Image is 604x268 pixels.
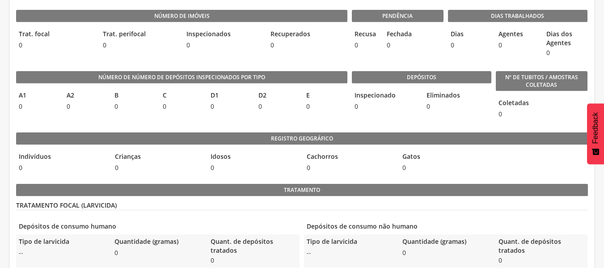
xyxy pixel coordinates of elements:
[384,41,411,50] span: 0
[100,41,180,50] span: 0
[160,102,203,111] span: 0
[304,91,347,101] legend: E
[16,222,300,232] legend: Depósitos de consumo humano
[16,41,96,50] span: 0
[16,91,59,101] legend: A1
[496,41,539,50] span: 0
[352,102,419,111] span: 0
[16,10,347,22] legend: Número de imóveis
[112,163,204,172] span: 0
[400,237,491,247] legend: Quantidade (gramas)
[100,30,180,40] legend: Trat. perifocal
[268,41,347,50] span: 0
[352,71,491,84] legend: Depósitos
[424,102,491,111] span: 0
[304,248,395,257] span: --
[112,248,203,257] span: 0
[424,91,491,101] legend: Eliminados
[384,30,411,40] legend: Fechada
[304,102,347,111] span: 0
[304,222,587,232] legend: Depósitos de consumo não humano
[16,132,588,145] legend: Registro geográfico
[587,103,604,164] button: Feedback - Mostrar pesquisa
[184,30,263,40] legend: Inspecionados
[16,237,107,247] legend: Tipo de larvicida
[184,41,263,50] span: 0
[256,102,299,111] span: 0
[448,41,491,50] span: 0
[16,71,347,84] legend: Número de Número de Depósitos Inspecionados por Tipo
[112,102,155,111] span: 0
[112,91,155,101] legend: B
[208,152,300,162] legend: Idosos
[16,30,96,40] legend: Trat. focal
[544,30,587,47] legend: Dias dos Agentes
[112,152,204,162] legend: Crianças
[352,91,419,101] legend: Inspecionado
[208,256,299,265] span: 0
[496,110,501,119] span: 0
[400,248,491,257] span: 0
[160,91,203,101] legend: C
[400,152,491,162] legend: Gatos
[304,237,395,247] legend: Tipo de larvicida
[268,30,347,40] legend: Recuperados
[16,184,588,196] legend: Tratamento
[591,112,600,144] span: Feedback
[448,30,491,40] legend: Dias
[496,98,501,109] legend: Coletadas
[496,71,587,91] legend: Nº de Tubitos / Amostras coletadas
[16,163,108,172] span: 0
[400,163,491,172] span: 0
[352,41,379,50] span: 0
[352,10,443,22] legend: Pendência
[64,102,107,111] span: 0
[64,91,107,101] legend: A2
[544,48,587,57] span: 0
[304,152,396,162] legend: Cachorros
[352,30,379,40] legend: Recusa
[112,237,203,247] legend: Quantidade (gramas)
[208,163,300,172] span: 0
[16,102,59,111] span: 0
[496,237,587,255] legend: Quant. de depósitos tratados
[16,152,108,162] legend: Indivíduos
[256,91,299,101] legend: D2
[496,30,539,40] legend: Agentes
[208,102,251,111] span: 0
[208,237,299,255] legend: Quant. de depósitos tratados
[16,201,588,210] legend: TRATAMENTO FOCAL (LARVICIDA)
[448,10,587,22] legend: Dias Trabalhados
[496,256,587,265] span: 0
[208,91,251,101] legend: D1
[16,248,107,257] span: --
[304,163,396,172] span: 0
